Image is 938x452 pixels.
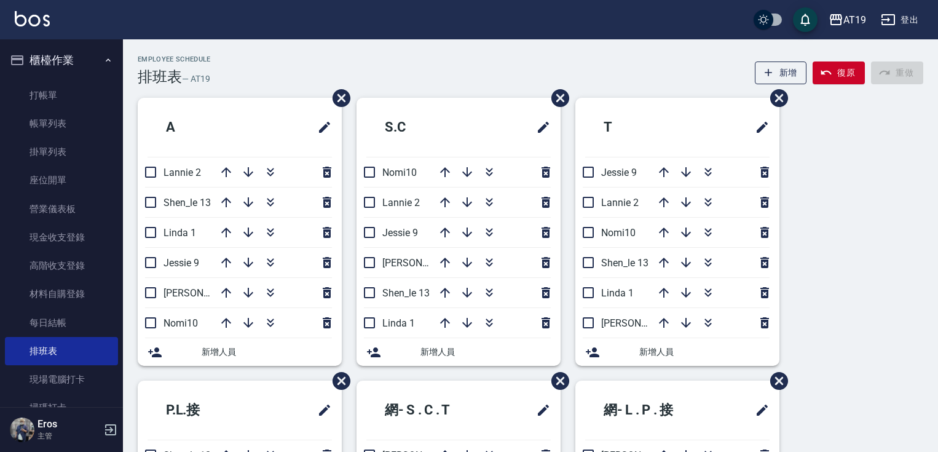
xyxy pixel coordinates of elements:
[382,197,420,208] span: Lannie 2
[747,395,770,425] span: 修改班表的標題
[542,80,571,116] span: 刪除班表
[5,309,118,337] a: 每日結帳
[5,223,118,252] a: 現金收支登錄
[382,167,417,178] span: Nomi10
[323,80,352,116] span: 刪除班表
[164,167,201,178] span: Lannie 2
[585,105,689,149] h2: T
[37,418,100,430] h5: Eros
[148,388,264,432] h2: P.L.接
[148,105,251,149] h2: A
[5,109,118,138] a: 帳單列表
[5,394,118,422] a: 掃碼打卡
[601,197,639,208] span: Lannie 2
[5,280,118,308] a: 材料自購登錄
[164,317,198,329] span: Nomi10
[793,7,818,32] button: save
[824,7,871,33] button: AT19
[382,257,464,269] span: [PERSON_NAME] 6
[5,252,118,280] a: 高階收支登錄
[601,317,683,329] span: [PERSON_NAME] 6
[382,227,418,239] span: Jessie 9
[585,388,720,432] h2: 網- L . P . 接
[138,338,342,366] div: 新增人員
[761,363,790,399] span: 刪除班表
[382,287,430,299] span: Shen_le 13
[813,61,865,84] button: 復原
[323,363,352,399] span: 刪除班表
[366,105,476,149] h2: S.C
[5,365,118,394] a: 現場電腦打卡
[601,227,636,239] span: Nomi10
[639,346,770,359] span: 新增人員
[202,346,332,359] span: 新增人員
[601,257,648,269] span: Shen_le 13
[529,113,551,142] span: 修改班表的標題
[575,338,779,366] div: 新增人員
[164,287,245,299] span: [PERSON_NAME] 6
[761,80,790,116] span: 刪除班表
[542,363,571,399] span: 刪除班表
[37,430,100,442] p: 主管
[876,9,923,31] button: 登出
[420,346,551,359] span: 新增人員
[5,166,118,194] a: 座位開單
[5,81,118,109] a: 打帳單
[357,338,561,366] div: 新增人員
[5,44,118,76] button: 櫃檯作業
[366,388,499,432] h2: 網- S . C . T
[138,68,182,85] h3: 排班表
[138,55,211,63] h2: Employee Schedule
[843,12,866,28] div: AT19
[601,167,637,178] span: Jessie 9
[382,317,415,329] span: Linda 1
[10,418,34,442] img: Person
[310,113,332,142] span: 修改班表的標題
[310,395,332,425] span: 修改班表的標題
[164,227,196,239] span: Linda 1
[164,197,211,208] span: Shen_le 13
[5,337,118,365] a: 排班表
[529,395,551,425] span: 修改班表的標題
[164,257,199,269] span: Jessie 9
[5,138,118,166] a: 掛單列表
[755,61,807,84] button: 新增
[747,113,770,142] span: 修改班表的標題
[601,287,634,299] span: Linda 1
[5,195,118,223] a: 營業儀表板
[182,73,210,85] h6: — AT19
[15,11,50,26] img: Logo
